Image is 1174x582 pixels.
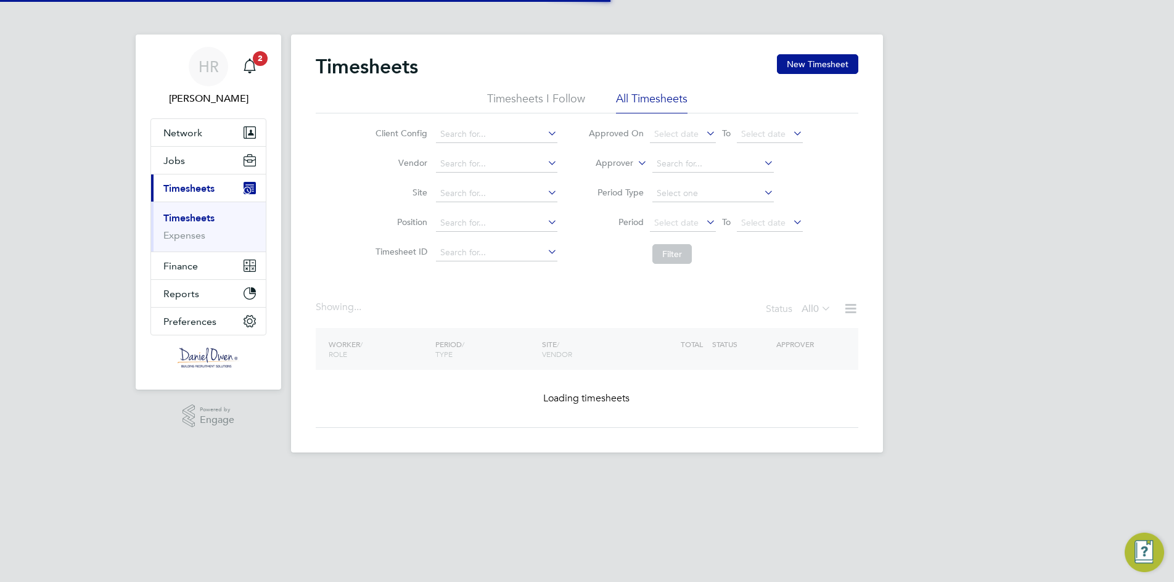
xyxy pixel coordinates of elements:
label: Site [372,187,427,198]
span: Select date [741,217,786,228]
input: Search for... [652,155,774,173]
button: Timesheets [151,174,266,202]
li: Timesheets I Follow [487,91,585,113]
nav: Main navigation [136,35,281,390]
label: Client Config [372,128,427,139]
span: 0 [813,303,819,315]
a: Powered byEngage [183,404,235,428]
h2: Timesheets [316,54,418,79]
label: Position [372,216,427,227]
label: Period [588,216,644,227]
button: Jobs [151,147,266,174]
span: HR [199,59,219,75]
a: Go to home page [150,348,266,367]
span: To [718,125,734,141]
span: Jobs [163,155,185,166]
span: Network [163,127,202,139]
button: Finance [151,252,266,279]
button: Preferences [151,308,266,335]
span: ... [354,301,361,313]
span: 2 [253,51,268,66]
button: Network [151,119,266,146]
span: To [718,214,734,230]
label: Period Type [588,187,644,198]
a: Timesheets [163,212,215,224]
span: Finance [163,260,198,272]
div: Timesheets [151,202,266,252]
li: All Timesheets [616,91,688,113]
span: Select date [654,217,699,228]
input: Search for... [436,185,557,202]
a: HR[PERSON_NAME] [150,47,266,106]
span: Preferences [163,316,216,327]
a: 2 [237,47,262,86]
button: Reports [151,280,266,307]
input: Search for... [436,215,557,232]
a: Expenses [163,229,205,241]
span: Reports [163,288,199,300]
span: Engage [200,415,234,425]
input: Select one [652,185,774,202]
button: Filter [652,244,692,264]
div: Showing [316,301,364,314]
label: Vendor [372,157,427,168]
label: Approved On [588,128,644,139]
input: Search for... [436,155,557,173]
button: Engage Resource Center [1125,533,1164,572]
label: Approver [578,157,633,170]
label: All [802,303,831,315]
div: Status [766,301,834,318]
span: Henry Robinson [150,91,266,106]
span: Select date [654,128,699,139]
button: New Timesheet [777,54,858,74]
span: Powered by [200,404,234,415]
input: Search for... [436,244,557,261]
span: Timesheets [163,182,215,194]
span: Select date [741,128,786,139]
label: Timesheet ID [372,246,427,257]
img: danielowen-logo-retina.png [178,348,239,367]
input: Search for... [436,126,557,143]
